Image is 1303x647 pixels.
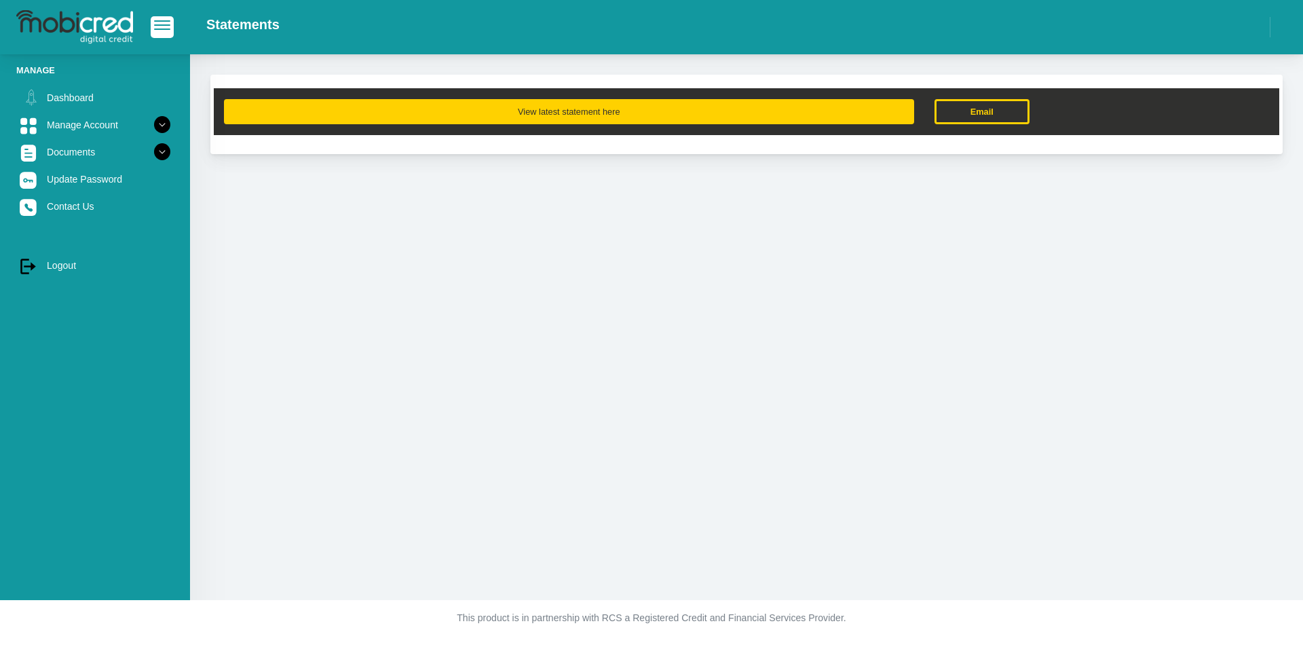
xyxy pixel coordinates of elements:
[16,112,174,138] a: Manage Account
[16,64,174,77] li: Manage
[16,166,174,192] a: Update Password
[16,139,174,165] a: Documents
[16,10,133,44] img: logo-mobicred.svg
[275,611,1028,625] p: This product is in partnership with RCS a Registered Credit and Financial Services Provider.
[16,253,174,278] a: Logout
[206,16,280,33] h2: Statements
[224,99,914,124] button: View latest statement here
[16,85,174,111] a: Dashboard
[16,193,174,219] a: Contact Us
[934,99,1030,124] a: Email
